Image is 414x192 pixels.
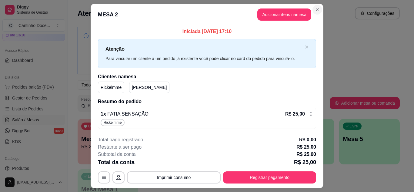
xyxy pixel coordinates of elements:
[105,45,302,53] p: Atenção
[296,143,316,151] p: R$ 25,00
[296,151,316,158] p: R$ 25,00
[312,5,322,15] button: Close
[102,120,123,125] span: Rickelmme
[132,84,167,90] p: [PERSON_NAME]
[98,151,136,158] p: Subtotal da conta
[98,73,316,80] h2: Clientes na mesa
[101,110,149,118] p: 1 x
[127,171,221,184] button: Imprimir consumo
[299,136,316,143] p: R$ 0,00
[101,84,122,90] p: Rickelmme
[98,136,143,143] p: Total pago registrado
[294,158,316,167] p: R$ 25,00
[98,158,135,167] p: Total da conta
[305,45,309,49] button: close
[105,55,302,62] div: Para vincular um cliente a um pedido já existente você pode clicar no card do pedido para vinculá...
[223,171,316,184] button: Registrar pagamento
[106,111,149,116] span: FATIA SENSAÇÃO
[285,110,305,118] p: R$ 25,00
[98,98,316,105] h2: Resumo do pedido
[91,4,323,25] header: MESA 2
[98,143,142,151] p: Restante à ser pago
[257,8,311,21] button: Adicionar itens namesa
[98,28,316,35] p: Iniciada [DATE] 17:10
